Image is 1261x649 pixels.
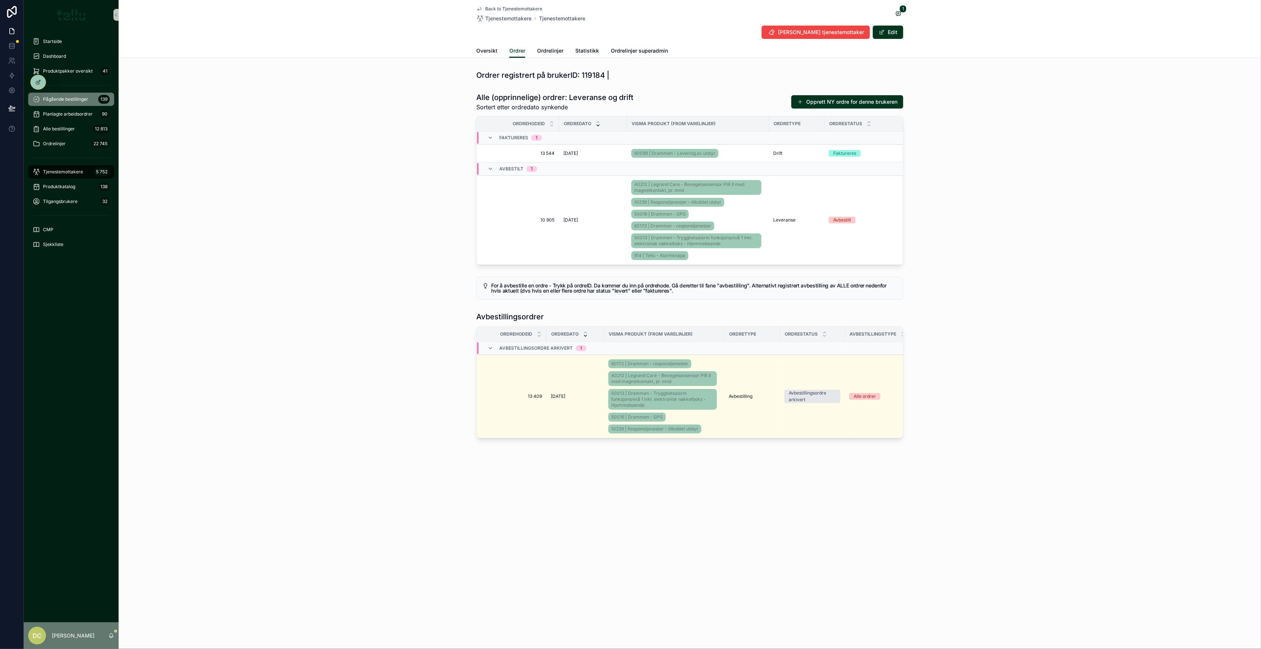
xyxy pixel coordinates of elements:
a: Ordrer [509,44,525,58]
a: 13 409 [486,393,542,399]
a: Sjekkliste [28,238,114,251]
div: 90 [100,110,110,119]
span: Tilgangsbrukere [43,199,77,204]
span: 1 [900,5,907,13]
a: 40212 | Legrand Care - Bevegelsessensor PIR II med magnetkontakt, pr. mnd [608,371,717,386]
a: 50016 | Drammen - GPS [608,413,666,422]
span: [DATE] [563,150,578,156]
a: Ordrelinjer22 745 [28,137,114,150]
span: 60172 | Drammen - responstjenester [611,361,688,367]
a: [DATE] [563,150,622,156]
span: Ordredato [564,121,591,127]
div: Avbestilt [833,217,851,223]
a: 914 | Tellu - Alarmknapp [631,251,688,260]
div: 1 [580,345,582,351]
span: 50013 | Drammen - Trygghetsalarm funksjonsnivå 1 inkl. elektronisk nøkkelboks - Hjemmeboende [634,235,758,247]
a: Ordrelinjer superadmin [611,44,668,59]
span: Leveranse [773,217,795,223]
a: 10 905 [486,217,555,223]
span: Tjenestemottakere [539,15,585,22]
span: 10239 | Responstjenester - tilkoblet utstyr [611,426,698,432]
a: [DATE] [563,217,622,223]
span: Tjenestemottakere [485,15,532,22]
span: Ordrestatus [829,121,862,127]
h1: Ordrer registrert på brukerID: 119184 | [476,70,609,80]
div: 1 [531,166,533,172]
a: Ordrelinjer [537,44,563,59]
span: Alle bestillinger [43,126,75,132]
span: Ordretype [774,121,801,127]
span: [DATE] [563,217,578,223]
button: 1 [894,10,903,19]
div: 22 745 [91,139,110,148]
a: Produktpakker oversikt41 [28,64,114,78]
button: Edit [873,26,903,39]
span: Ordredato [551,331,579,337]
span: 914 | Tellu - Alarmknapp [634,253,685,259]
div: 1 [536,135,537,141]
span: Sortert etter ordredato synkende [476,103,633,112]
div: Alle ordrer [854,393,876,400]
span: Produktpakker oversikt [43,68,93,74]
div: 32 [100,197,110,206]
span: Statistikk [575,47,599,54]
a: Dashboard [28,50,114,63]
a: 13 544 [486,150,555,156]
img: App logo [57,9,86,21]
span: DC [33,631,42,640]
a: 60172 | Drammen - responstjenester [608,359,691,368]
span: Avbestilling [729,393,752,399]
a: Avbestillingsordre arkivert [784,390,840,403]
div: scrollable content [24,30,119,261]
span: 40212 | Legrand Care - Bevegelsessensor PIR II med magnetkontakt, pr. mnd [634,182,758,193]
a: Alle ordrer [849,393,907,400]
span: Avbestilt [499,166,523,172]
span: 60099 | Drammen - Levering av utstyr [634,150,715,156]
p: [PERSON_NAME] [52,632,95,639]
a: 50013 | Drammen - Trygghetsalarm funksjonsnivå 1 inkl. elektronisk nøkkelboks - Hjemmeboende [608,389,717,410]
button: Opprett NY ordre for denne brukeren [791,95,903,109]
span: Avbestillingsordre arkivert [499,345,573,351]
a: 60172 | Drammen - responstjenester40212 | Legrand Care - Bevegelsessensor PIR II med magnetkontak... [608,358,720,435]
span: Dashboard [43,53,66,59]
a: Alle bestillinger12 813 [28,122,114,136]
span: CMP [43,227,53,233]
span: Ordrelinjer [537,47,563,54]
span: 60172 | Drammen - responstjenester [634,223,711,229]
span: [PERSON_NAME] tjenestemottaker [778,29,864,36]
a: Drift [773,150,820,156]
h1: Alle (opprinnelige) ordrer: Leveranse og drift [476,92,633,103]
span: Ordretype [729,331,756,337]
div: Faktureres [833,150,856,157]
a: CMP [28,223,114,236]
a: 40212 | Legrand Care - Bevegelsessensor PIR II med magnetkontakt, pr. mnd [631,180,761,195]
a: [DATE] [551,393,599,399]
span: Back to Tjenestemottakere [485,6,542,12]
a: 40212 | Legrand Care - Bevegelsessensor PIR II med magnetkontakt, pr. mnd10239 | Responstjenester... [631,179,764,262]
span: Pågående bestillinger [43,96,88,102]
span: Visma produkt (from Varelinjer) [632,121,716,127]
span: Drift [773,150,782,156]
a: 10239 | Responstjenester - tilkoblet utstyr [608,425,701,433]
div: 41 [100,67,110,76]
span: Visma produkt (from Varelinjer) [609,331,693,337]
span: Ordrestatus [785,331,818,337]
div: 138 [98,182,110,191]
a: 60099 | Drammen - Levering av utstyr [631,149,718,158]
span: 10239 | Responstjenester - tilkoblet utstyr [634,199,721,205]
span: Sjekkliste [43,242,63,247]
span: 40212 | Legrand Care - Bevegelsessensor PIR II med magnetkontakt, pr. mnd [611,373,714,385]
span: Avbestillingstype [850,331,896,337]
a: Startside [28,35,114,48]
div: 12 813 [93,124,110,133]
div: 5 752 [94,167,110,176]
span: 50016 | Drammen - GPS [634,211,686,217]
div: Avbestillingsordre arkivert [789,390,836,403]
a: Back to Tjenestemottakere [476,6,542,12]
span: OrdrehodeID [500,331,532,337]
span: Oversikt [476,47,497,54]
a: 50013 | Drammen - Trygghetsalarm funksjonsnivå 1 inkl. elektronisk nøkkelboks - Hjemmeboende [631,233,761,248]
